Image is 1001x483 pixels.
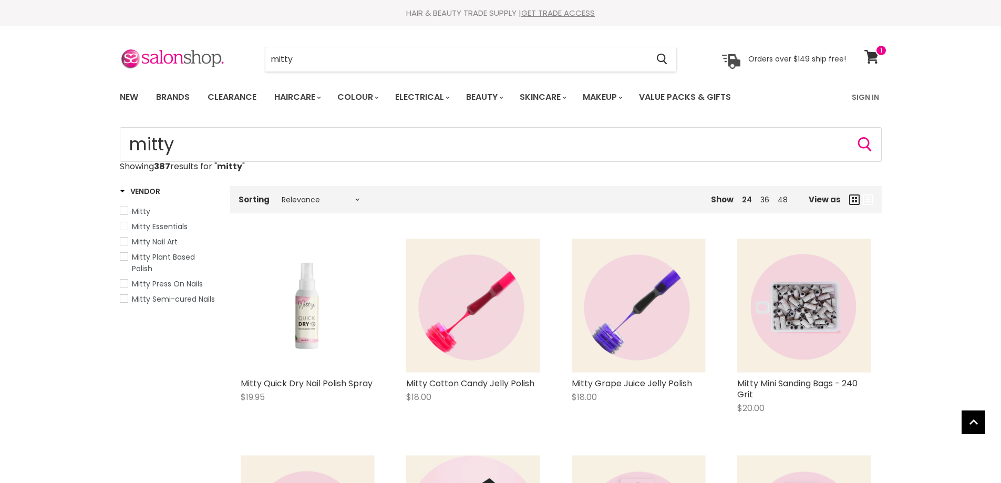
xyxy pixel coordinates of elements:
[241,391,265,403] span: $19.95
[760,194,769,205] a: 36
[120,162,882,171] p: Showing results for " "
[148,86,198,108] a: Brands
[406,239,540,373] img: Mitty Cotton Candy Jelly Polish
[329,86,385,108] a: Colour
[120,293,217,305] a: Mitty Semi-cured Nails
[132,221,188,232] span: Mitty Essentials
[809,195,841,204] span: View as
[217,160,242,172] strong: mitty
[120,205,217,217] a: Mitty
[737,239,871,373] img: Mitty Mini Sanding Bags - 240 Grit
[521,7,595,18] a: GET TRADE ACCESS
[575,86,629,108] a: Makeup
[120,236,217,248] a: Mitty Nail Art
[107,8,895,18] div: HAIR & BEAUTY TRADE SUPPLY |
[266,86,327,108] a: Haircare
[856,136,873,153] button: Search
[737,402,765,414] span: $20.00
[748,54,846,64] p: Orders over $149 ship free!
[631,86,739,108] a: Value Packs & Gifts
[572,377,692,389] a: Mitty Grape Juice Jelly Polish
[120,221,217,232] a: Mitty Essentials
[845,86,885,108] a: Sign In
[265,47,677,72] form: Product
[458,86,510,108] a: Beauty
[132,279,203,289] span: Mitty Press On Nails
[406,391,431,403] span: $18.00
[778,194,788,205] a: 48
[737,377,858,400] a: Mitty Mini Sanding Bags - 240 Grit
[112,82,792,112] ul: Main menu
[107,82,895,112] nav: Main
[572,239,706,373] img: Mitty Grape Juice Jelly Polish
[265,47,648,71] input: Search
[120,127,882,162] input: Search
[154,160,170,172] strong: 387
[120,251,217,274] a: Mitty Plant Based Polish
[572,391,597,403] span: $18.00
[132,206,150,217] span: Mitty
[120,127,882,162] form: Product
[200,86,264,108] a: Clearance
[120,186,160,197] h3: Vendor
[132,252,195,274] span: Mitty Plant Based Polish
[406,377,534,389] a: Mitty Cotton Candy Jelly Polish
[648,47,676,71] button: Search
[132,294,215,304] span: Mitty Semi-cured Nails
[711,194,734,205] span: Show
[241,377,373,389] a: Mitty Quick Dry Nail Polish Spray
[387,86,456,108] a: Electrical
[241,239,375,373] img: Mitty Quick Dry Nail Polish Spray
[132,237,178,247] span: Mitty Nail Art
[112,86,146,108] a: New
[120,278,217,290] a: Mitty Press On Nails
[512,86,573,108] a: Skincare
[239,195,270,204] label: Sorting
[742,194,752,205] a: 24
